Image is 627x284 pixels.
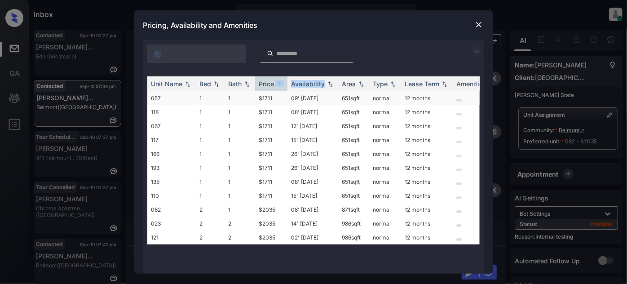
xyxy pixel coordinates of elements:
td: 986 sqft [338,231,369,244]
td: 067 [147,119,196,133]
div: Type [373,80,388,88]
td: normal [369,105,401,119]
td: 1 [196,91,225,105]
img: sorting [212,81,221,87]
td: 2 [196,231,225,244]
td: 871 sqft [338,203,369,217]
td: 02' [DATE] [287,231,338,244]
div: Amenities [456,80,486,88]
td: $1711 [255,119,287,133]
td: $1711 [255,91,287,105]
td: 118 [147,105,196,119]
td: normal [369,119,401,133]
td: 1 [225,189,255,203]
td: normal [369,161,401,175]
td: 651 sqft [338,105,369,119]
img: icon-zuma [471,46,482,57]
td: 26' [DATE] [287,147,338,161]
td: 1 [196,189,225,203]
td: 1 [196,147,225,161]
td: 023 [147,217,196,231]
td: $1711 [255,161,287,175]
td: 12 months [401,175,453,189]
td: 651 sqft [338,161,369,175]
td: 1 [196,105,225,119]
img: sorting [275,80,284,87]
td: 117 [147,133,196,147]
td: 12 months [401,231,453,244]
td: 12 months [401,119,453,133]
td: 26' [DATE] [287,161,338,175]
td: normal [369,133,401,147]
td: normal [369,231,401,244]
td: normal [369,203,401,217]
td: 166 [147,147,196,161]
td: 651 sqft [338,189,369,203]
div: Lease Term [405,80,439,88]
td: 057 [147,91,196,105]
td: 1 [225,133,255,147]
td: 14' [DATE] [287,217,338,231]
td: 651 sqft [338,91,369,105]
td: 15' [DATE] [287,189,338,203]
td: 09' [DATE] [287,91,338,105]
img: icon-zuma [267,49,274,58]
img: sorting [389,81,397,87]
td: 12 months [401,161,453,175]
td: 12 months [401,189,453,203]
td: 1 [225,147,255,161]
div: Area [342,80,356,88]
td: 651 sqft [338,119,369,133]
td: 1 [225,91,255,105]
td: 1 [225,119,255,133]
td: $1711 [255,189,287,203]
td: 12 months [401,217,453,231]
img: icon-zuma [153,49,162,58]
td: $2035 [255,203,287,217]
td: 12 months [401,91,453,105]
td: 08' [DATE] [287,105,338,119]
td: normal [369,175,401,189]
td: 082 [147,203,196,217]
td: 12 months [401,203,453,217]
td: 08' [DATE] [287,175,338,189]
td: 651 sqft [338,133,369,147]
td: 08' [DATE] [287,203,338,217]
img: sorting [243,81,252,87]
td: 651 sqft [338,147,369,161]
td: 1 [225,105,255,119]
td: 2 [225,231,255,244]
td: 1 [225,175,255,189]
td: 193 [147,161,196,175]
div: Price [259,80,274,88]
img: sorting [440,81,449,87]
td: 12' [DATE] [287,119,338,133]
td: 2 [196,203,225,217]
td: 986 sqft [338,217,369,231]
td: $1711 [255,175,287,189]
td: 15' [DATE] [287,133,338,147]
td: $1711 [255,147,287,161]
td: normal [369,189,401,203]
div: Availability [291,80,325,88]
td: 1 [196,133,225,147]
div: Bath [228,80,242,88]
td: 12 months [401,133,453,147]
td: normal [369,91,401,105]
td: 651 sqft [338,175,369,189]
td: $1711 [255,105,287,119]
td: 2 [225,217,255,231]
td: 1 [225,203,255,217]
td: 12 months [401,105,453,119]
td: 2 [196,217,225,231]
td: 110 [147,189,196,203]
td: 12 months [401,147,453,161]
td: 1 [225,161,255,175]
td: 135 [147,175,196,189]
td: $2035 [255,231,287,244]
td: $2035 [255,217,287,231]
img: close [474,20,483,29]
td: normal [369,217,401,231]
td: $1711 [255,133,287,147]
div: Unit Name [151,80,182,88]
